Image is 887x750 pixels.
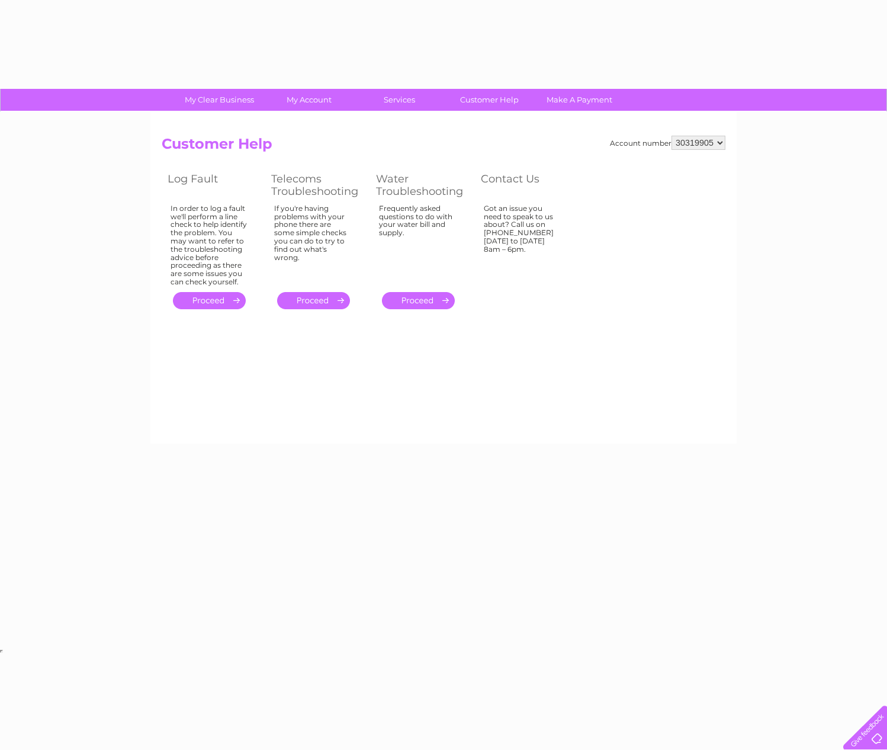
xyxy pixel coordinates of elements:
a: My Account [261,89,358,111]
a: Make A Payment [531,89,628,111]
div: In order to log a fault we'll perform a line check to help identify the problem. You may want to ... [171,204,248,286]
a: My Clear Business [171,89,268,111]
div: If you're having problems with your phone there are some simple checks you can do to try to find ... [274,204,352,281]
th: Telecoms Troubleshooting [265,169,370,201]
a: Customer Help [441,89,538,111]
a: . [173,292,246,309]
th: Contact Us [475,169,579,201]
a: . [382,292,455,309]
th: Log Fault [162,169,265,201]
th: Water Troubleshooting [370,169,475,201]
div: Got an issue you need to speak to us about? Call us on [PHONE_NUMBER] [DATE] to [DATE] 8am – 6pm. [484,204,561,281]
a: Services [351,89,448,111]
div: Account number [610,136,725,150]
a: . [277,292,350,309]
div: Frequently asked questions to do with your water bill and supply. [379,204,457,281]
h2: Customer Help [162,136,725,158]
